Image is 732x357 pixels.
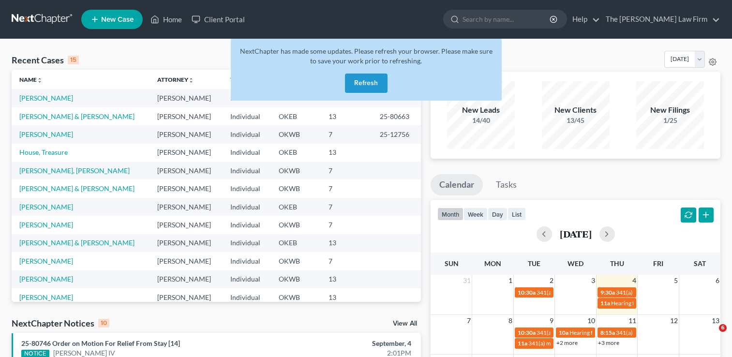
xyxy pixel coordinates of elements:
[653,259,663,268] span: Fri
[590,275,596,286] span: 3
[537,329,630,336] span: 341(a) meeting for [PERSON_NAME]
[559,329,568,336] span: 10a
[463,10,551,28] input: Search by name...
[600,289,615,296] span: 9:30a
[149,107,223,125] td: [PERSON_NAME]
[149,89,223,107] td: [PERSON_NAME]
[149,125,223,143] td: [PERSON_NAME]
[699,324,722,347] iframe: Intercom live chat
[223,162,270,179] td: Individual
[157,76,194,83] a: Attorneyunfold_more
[549,275,554,286] span: 2
[601,11,720,28] a: The [PERSON_NAME] Law Firm
[19,275,73,283] a: [PERSON_NAME]
[631,275,637,286] span: 4
[345,74,388,93] button: Refresh
[223,288,270,306] td: Individual
[321,107,372,125] td: 13
[431,174,483,195] a: Calendar
[568,259,583,268] span: Wed
[372,125,421,143] td: 25-12756
[271,179,321,197] td: OKWB
[463,208,488,221] button: week
[19,112,134,120] a: [PERSON_NAME] & [PERSON_NAME]
[508,208,526,221] button: list
[19,148,68,156] a: House, Treasure
[68,56,79,64] div: 15
[528,259,540,268] span: Tue
[223,198,270,216] td: Individual
[321,270,372,288] td: 13
[149,288,223,306] td: [PERSON_NAME]
[149,234,223,252] td: [PERSON_NAME]
[223,89,270,107] td: Individual
[149,162,223,179] td: [PERSON_NAME]
[101,16,134,23] span: New Case
[19,203,73,211] a: [PERSON_NAME]
[321,216,372,234] td: 7
[271,252,321,270] td: OKWB
[542,104,610,116] div: New Clients
[556,339,578,346] a: +2 more
[488,208,508,221] button: day
[321,179,372,197] td: 7
[549,315,554,327] span: 9
[223,144,270,162] td: Individual
[19,238,134,247] a: [PERSON_NAME] & [PERSON_NAME]
[19,166,130,175] a: [PERSON_NAME], [PERSON_NAME]
[445,259,459,268] span: Sun
[447,104,515,116] div: New Leads
[487,174,525,195] a: Tasks
[694,259,706,268] span: Sat
[19,221,73,229] a: [PERSON_NAME]
[223,107,270,125] td: Individual
[636,116,704,125] div: 1/25
[12,317,109,329] div: NextChapter Notices
[636,104,704,116] div: New Filings
[518,289,536,296] span: 10:30a
[537,289,630,296] span: 341(a) meeting for [PERSON_NAME]
[627,315,637,327] span: 11
[610,259,624,268] span: Thu
[19,184,134,193] a: [PERSON_NAME] & [PERSON_NAME]
[271,216,321,234] td: OKWB
[19,94,73,102] a: [PERSON_NAME]
[321,162,372,179] td: 7
[393,320,417,327] a: View All
[187,11,250,28] a: Client Portal
[271,144,321,162] td: OKEB
[19,257,73,265] a: [PERSON_NAME]
[711,315,720,327] span: 13
[321,198,372,216] td: 7
[149,144,223,162] td: [PERSON_NAME]
[149,198,223,216] td: [PERSON_NAME]
[223,270,270,288] td: Individual
[321,252,372,270] td: 7
[149,216,223,234] td: [PERSON_NAME]
[223,125,270,143] td: Individual
[149,270,223,288] td: [PERSON_NAME]
[673,275,679,286] span: 5
[149,179,223,197] td: [PERSON_NAME]
[560,229,592,239] h2: [DATE]
[484,259,501,268] span: Mon
[19,130,73,138] a: [PERSON_NAME]
[271,234,321,252] td: OKEB
[240,47,493,65] span: NextChapter has made some updates. Please refresh your browser. Please make sure to save your wor...
[568,11,600,28] a: Help
[437,208,463,221] button: month
[321,234,372,252] td: 13
[569,329,645,336] span: Hearing for [PERSON_NAME]
[321,288,372,306] td: 13
[508,315,513,327] span: 8
[542,116,610,125] div: 13/45
[372,107,421,125] td: 25-80663
[21,339,180,347] a: 25-80746 Order on Motion For Relief From Stay [14]
[271,162,321,179] td: OKWB
[146,11,187,28] a: Home
[223,216,270,234] td: Individual
[508,275,513,286] span: 1
[462,275,472,286] span: 31
[288,339,411,348] div: September, 4
[19,76,43,83] a: Nameunfold_more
